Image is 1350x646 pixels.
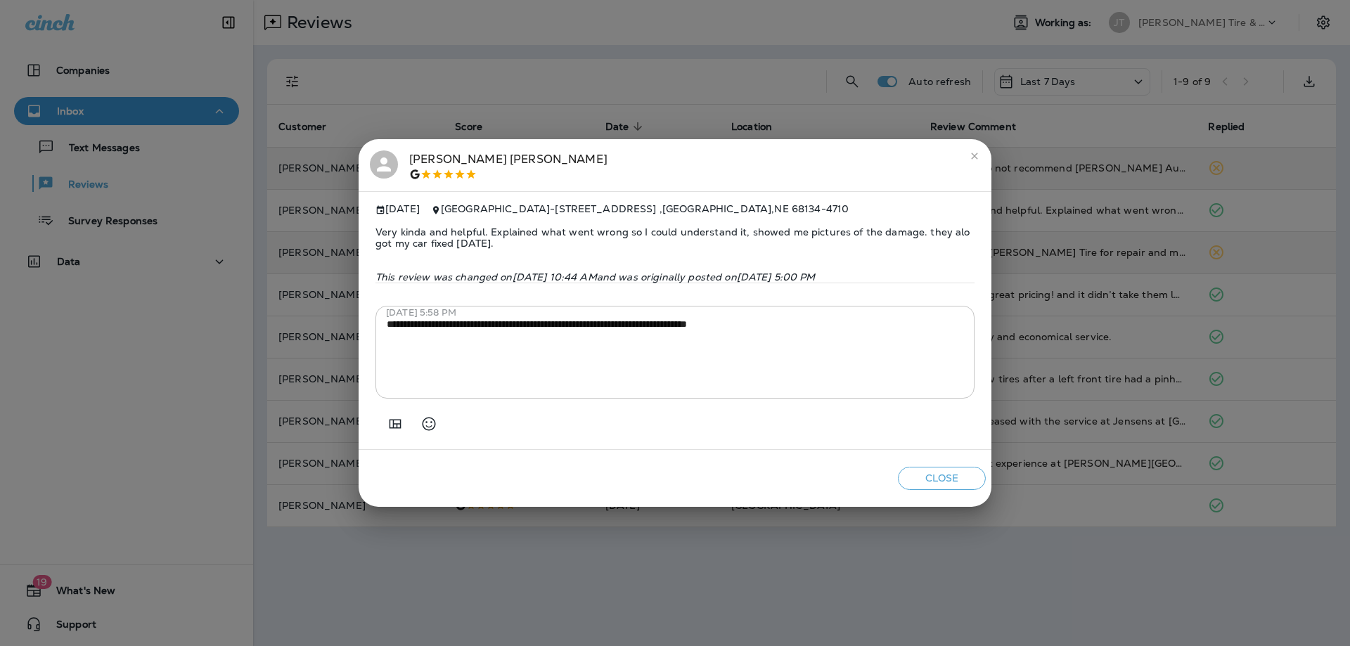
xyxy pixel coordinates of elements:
div: [PERSON_NAME] [PERSON_NAME] [409,150,607,180]
span: and was originally posted on [DATE] 5:00 PM [597,271,816,283]
button: Add in a premade template [381,410,409,438]
button: Close [898,467,986,490]
p: This review was changed on [DATE] 10:44 AM [375,271,975,283]
button: close [963,145,986,167]
button: Select an emoji [415,410,443,438]
span: Very kinda and helpful. Explained what went wrong so I could understand it, showed me pictures of... [375,215,975,260]
span: [GEOGRAPHIC_DATA] - [STREET_ADDRESS] , [GEOGRAPHIC_DATA] , NE 68134-4710 [441,202,849,215]
span: [DATE] [375,203,420,215]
